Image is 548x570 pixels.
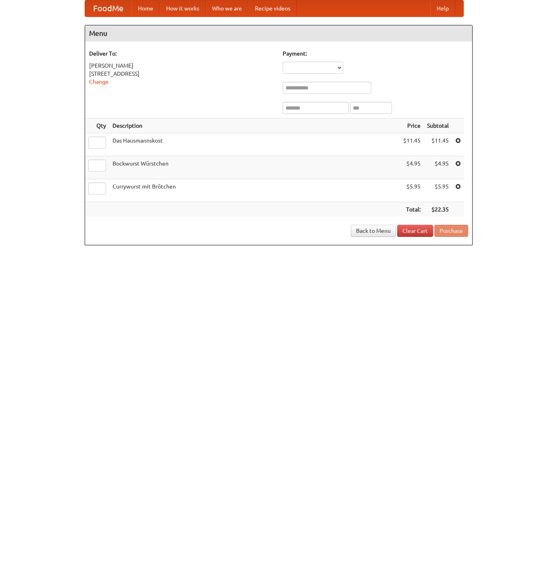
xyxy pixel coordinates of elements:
[248,0,297,17] a: Recipe videos
[400,202,424,217] th: Total:
[424,118,452,133] th: Subtotal
[430,0,455,17] a: Help
[89,70,275,78] div: [STREET_ADDRESS]
[400,179,424,202] td: $5.95
[85,0,131,17] a: FoodMe
[351,225,396,237] a: Back to Menu
[397,225,433,237] a: Clear Cart
[109,133,400,156] td: Das Hausmannskost
[400,133,424,156] td: $11.45
[89,50,275,58] h5: Deliver To:
[424,133,452,156] td: $11.45
[424,156,452,179] td: $4.95
[109,156,400,179] td: Bockwurst Würstchen
[109,179,400,202] td: Currywurst mit Brötchen
[424,179,452,202] td: $5.95
[400,118,424,133] th: Price
[85,25,472,41] h4: Menu
[283,50,468,58] h5: Payment:
[85,118,109,133] th: Qty
[160,0,206,17] a: How it works
[89,79,108,85] a: Change
[434,225,468,237] button: Purchase
[109,118,400,133] th: Description
[206,0,248,17] a: Who we are
[424,202,452,217] th: $22.35
[89,62,275,70] div: [PERSON_NAME]
[131,0,160,17] a: Home
[400,156,424,179] td: $4.95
